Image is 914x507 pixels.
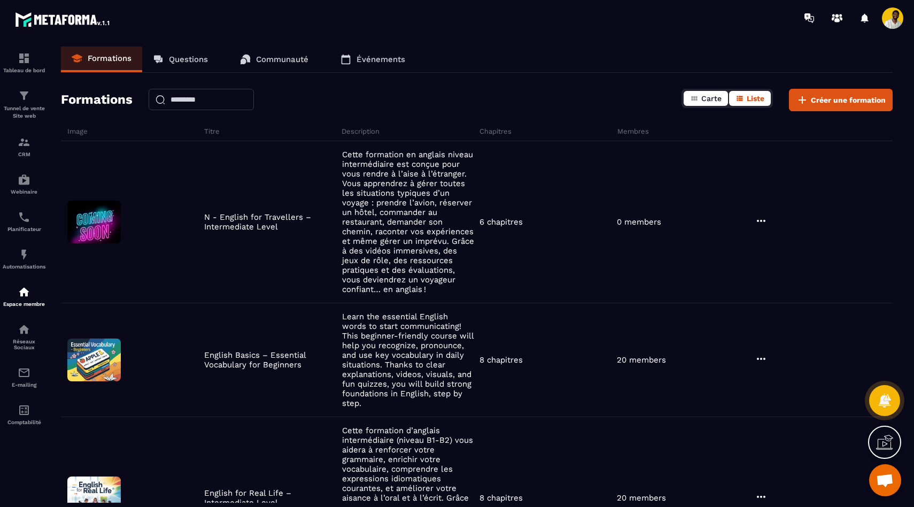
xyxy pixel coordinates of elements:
button: Carte [684,91,728,106]
p: Planificateur [3,226,45,232]
p: 0 members [617,217,661,227]
img: scheduler [18,211,30,224]
p: Événements [357,55,405,64]
p: Questions [169,55,208,64]
p: 8 chapitres [479,493,523,503]
h6: Chapitres [479,127,615,135]
a: Communauté [229,47,319,72]
a: automationsautomationsWebinaire [3,165,45,203]
button: Créer une formation [789,89,893,111]
img: formation-background [67,201,121,243]
img: automations [18,248,30,261]
p: 6 chapitres [479,217,523,227]
a: social-networksocial-networkRéseaux Sociaux [3,315,45,358]
p: Tableau de bord [3,67,45,73]
p: Formations [88,53,131,63]
img: formation-background [67,339,121,381]
p: Tunnel de vente Site web [3,105,45,120]
p: Espace membre [3,301,45,307]
img: automations [18,286,30,298]
span: Carte [701,94,722,103]
a: emailemailE-mailing [3,358,45,396]
p: Automatisations [3,264,45,270]
div: Ouvrir le chat [869,464,901,496]
p: Communauté [256,55,308,64]
img: formation [18,136,30,149]
a: Questions [142,47,219,72]
button: Liste [729,91,771,106]
a: automationsautomationsAutomatisations [3,240,45,278]
p: CRM [3,151,45,157]
p: Learn the essential English words to start communicating! This beginner-friendly course will help... [342,312,474,408]
a: accountantaccountantComptabilité [3,396,45,433]
a: automationsautomationsEspace membre [3,278,45,315]
h6: Description [342,127,477,135]
span: Liste [747,94,764,103]
a: formationformationCRM [3,128,45,165]
span: Créer une formation [811,95,886,105]
a: Formations [61,47,142,72]
p: N - English for Travellers – Intermediate Level [204,212,336,232]
p: English Basics – Essential Vocabulary for Beginners [204,350,336,370]
img: automations [18,173,30,186]
img: formation [18,52,30,65]
p: Réseaux Sociaux [3,339,45,350]
h6: Image [67,127,202,135]
h6: Titre [204,127,339,135]
p: 20 members [617,493,666,503]
a: formationformationTunnel de vente Site web [3,81,45,128]
p: Comptabilité [3,419,45,425]
a: formationformationTableau de bord [3,44,45,81]
img: social-network [18,323,30,336]
a: schedulerschedulerPlanificateur [3,203,45,240]
h2: Formations [61,89,133,111]
p: Webinaire [3,189,45,195]
img: accountant [18,404,30,417]
p: 8 chapitres [479,355,523,365]
img: logo [15,10,111,29]
img: email [18,366,30,379]
p: E-mailing [3,382,45,388]
img: formation [18,89,30,102]
p: Cette formation en anglais niveau intermédiaire est conçue pour vous rendre à l’aise à l’étranger... [342,150,474,294]
p: 20 members [617,355,666,365]
h6: Membres [617,127,753,135]
a: Événements [330,47,416,72]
